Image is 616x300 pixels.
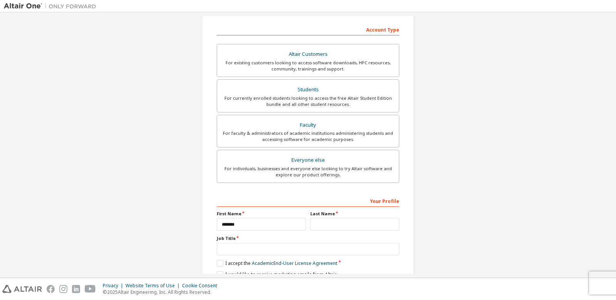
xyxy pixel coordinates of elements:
[252,260,337,266] a: Academic End-User License Agreement
[222,130,394,142] div: For faculty & administrators of academic institutions administering students and accessing softwa...
[2,285,42,293] img: altair_logo.svg
[59,285,67,293] img: instagram.svg
[85,285,96,293] img: youtube.svg
[217,271,336,278] label: I would like to receive marketing emails from Altair
[222,84,394,95] div: Students
[103,283,126,289] div: Privacy
[222,120,394,131] div: Faculty
[222,60,394,72] div: For existing customers looking to access software downloads, HPC resources, community, trainings ...
[222,49,394,60] div: Altair Customers
[217,260,337,266] label: I accept the
[72,285,80,293] img: linkedin.svg
[222,166,394,178] div: For individuals, businesses and everyone else looking to try Altair software and explore our prod...
[217,211,306,217] label: First Name
[126,283,182,289] div: Website Terms of Use
[310,211,399,217] label: Last Name
[182,283,222,289] div: Cookie Consent
[217,235,399,241] label: Job Title
[217,194,399,207] div: Your Profile
[47,285,55,293] img: facebook.svg
[4,2,100,10] img: Altair One
[222,155,394,166] div: Everyone else
[217,23,399,35] div: Account Type
[222,95,394,107] div: For currently enrolled students looking to access the free Altair Student Edition bundle and all ...
[103,289,222,295] p: © 2025 Altair Engineering, Inc. All Rights Reserved.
